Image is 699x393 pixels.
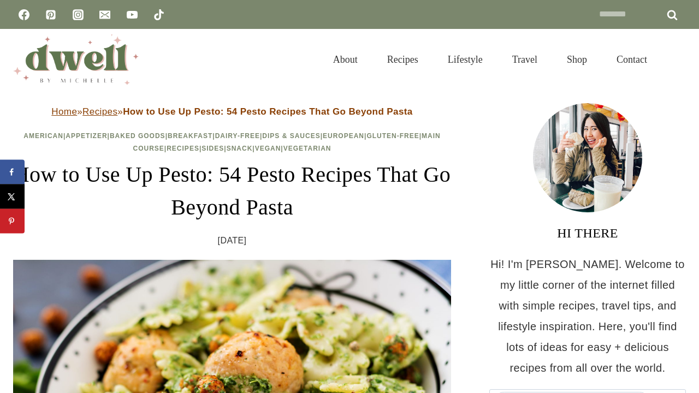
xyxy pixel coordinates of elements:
time: [DATE] [218,233,247,249]
a: Breakfast [168,132,212,140]
span: » » [51,106,412,117]
a: American [23,132,63,140]
a: Home [51,106,77,117]
a: European [323,132,364,140]
a: About [318,40,372,79]
a: Pinterest [40,4,62,26]
button: View Search Form [667,50,686,69]
a: Shop [552,40,602,79]
a: Dairy-Free [215,132,260,140]
a: Vegan [255,145,281,152]
span: | | | | | | | | | | | | | [23,132,441,152]
a: Dips & Sauces [262,132,320,140]
a: Recipes [372,40,433,79]
a: Appetizer [66,132,107,140]
a: Travel [497,40,552,79]
a: Contact [602,40,662,79]
a: TikTok [148,4,170,26]
a: Vegetarian [283,145,331,152]
a: YouTube [121,4,143,26]
a: Gluten-Free [366,132,419,140]
a: Email [94,4,116,26]
a: Instagram [67,4,89,26]
a: Lifestyle [433,40,497,79]
h1: How to Use Up Pesto: 54 Pesto Recipes That Go Beyond Pasta [13,158,451,224]
a: Facebook [13,4,35,26]
a: Sides [202,145,224,152]
p: Hi! I'm [PERSON_NAME]. Welcome to my little corner of the internet filled with simple recipes, tr... [489,254,686,378]
a: Recipes [82,106,117,117]
a: Snack [227,145,253,152]
a: Recipes [167,145,199,152]
strong: How to Use Up Pesto: 54 Pesto Recipes That Go Beyond Pasta [123,106,413,117]
img: DWELL by michelle [13,34,139,85]
h3: HI THERE [489,223,686,243]
nav: Primary Navigation [318,40,662,79]
a: Baked Goods [110,132,165,140]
